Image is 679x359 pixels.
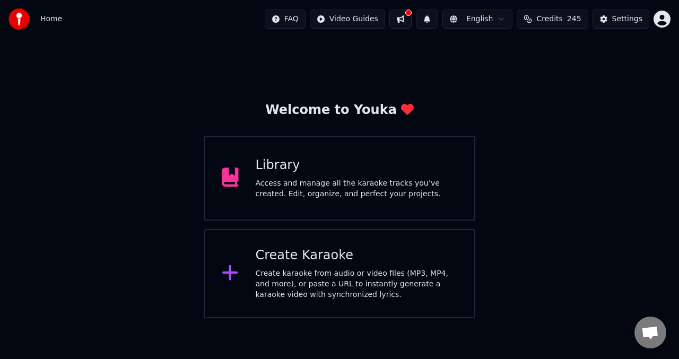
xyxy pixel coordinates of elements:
button: Settings [593,10,649,29]
button: Video Guides [310,10,385,29]
div: Create Karaoke [256,247,458,264]
button: FAQ [265,10,306,29]
div: Access and manage all the karaoke tracks you’ve created. Edit, organize, and perfect your projects. [256,178,458,199]
button: Credits245 [517,10,588,29]
div: Library [256,157,458,174]
img: youka [8,8,30,30]
span: 245 [567,14,581,24]
span: Credits [536,14,562,24]
div: Open chat [634,317,666,348]
nav: breadcrumb [40,14,62,24]
div: Settings [612,14,642,24]
span: Home [40,14,62,24]
div: Welcome to Youka [265,102,414,119]
div: Create karaoke from audio or video files (MP3, MP4, and more), or paste a URL to instantly genera... [256,268,458,300]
